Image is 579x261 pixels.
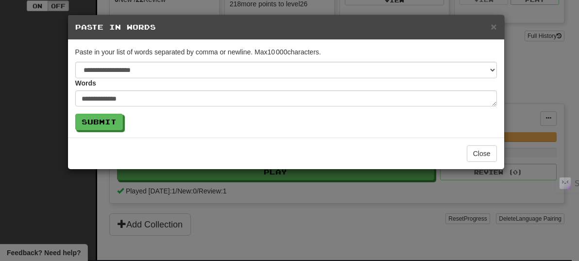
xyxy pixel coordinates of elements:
label: Words [75,78,96,88]
button: Submit [75,114,123,130]
h5: Paste in Words [75,22,497,32]
p: Paste in your list of words separated by comma or newline. Max 10 000 characters. [75,47,497,57]
button: Close [491,21,496,32]
button: Close [467,145,497,162]
span: × [491,21,496,32]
